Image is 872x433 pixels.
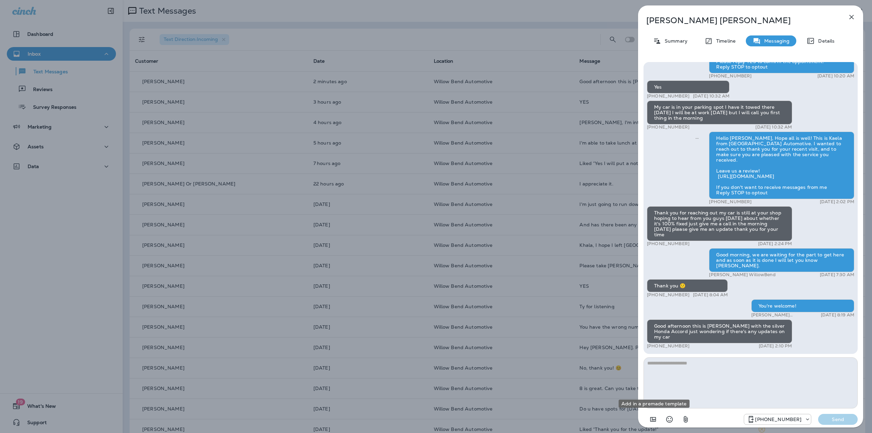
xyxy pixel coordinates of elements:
[647,206,792,241] div: Thank you for reaching out my car is still at your shop hoping to hear from you guys [DATE] about...
[647,124,690,130] p: [PHONE_NUMBER]
[647,241,690,247] p: [PHONE_NUMBER]
[709,73,752,79] p: [PHONE_NUMBER]
[647,93,690,99] p: [PHONE_NUMBER]
[709,199,752,205] p: [PHONE_NUMBER]
[761,38,789,44] p: Messaging
[744,415,811,423] div: +1 (813) 497-4455
[663,413,676,426] button: Select an emoji
[755,417,801,422] p: [PHONE_NUMBER]
[646,16,832,25] p: [PERSON_NAME] [PERSON_NAME]
[693,93,729,99] p: [DATE] 10:32 AM
[815,38,834,44] p: Details
[821,312,854,318] p: [DATE] 8:19 AM
[709,248,854,272] div: Good morning, we are waiting for the part to get here and as soon as it is done I will let you kn...
[693,292,728,298] p: [DATE] 8:04 AM
[647,343,690,349] p: [PHONE_NUMBER]
[709,272,775,278] p: [PERSON_NAME] WillowBend
[646,413,660,426] button: Add in a premade template
[820,272,854,278] p: [DATE] 7:30 AM
[647,319,792,343] div: Good afternoon this is [PERSON_NAME] with the silver Honda Accord just wondering if there's any u...
[647,80,729,93] div: Yes
[713,38,736,44] p: Timeline
[647,279,728,292] div: Thank you 🙂
[647,292,690,298] p: [PHONE_NUMBER]
[661,38,688,44] p: Summary
[647,101,792,124] div: My car is in your parking spot I have it towed there [DATE] I will be at work [DATE] but I will c...
[759,343,792,349] p: [DATE] 2:10 PM
[758,241,792,247] p: [DATE] 2:24 PM
[820,199,854,205] p: [DATE] 2:02 PM
[817,73,854,79] p: [DATE] 10:20 AM
[619,400,690,408] div: Add in a premade template
[751,299,854,312] div: You're welcome!
[709,132,854,199] div: Hello [PERSON_NAME], Hope all is well! This is Kaela from [GEOGRAPHIC_DATA] Automotive. I wanted ...
[695,135,699,141] span: Sent
[751,312,813,318] p: [PERSON_NAME] WillowBend
[755,124,792,130] p: [DATE] 10:32 AM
